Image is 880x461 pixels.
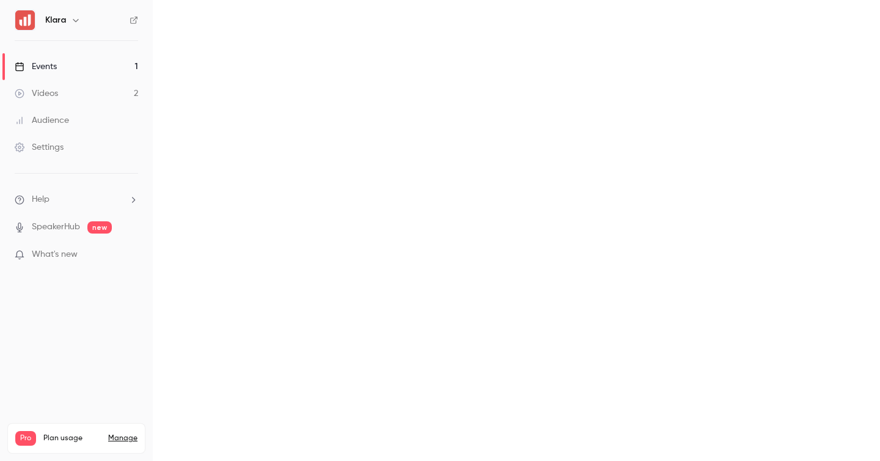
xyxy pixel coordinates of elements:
li: help-dropdown-opener [15,193,138,206]
div: Settings [15,141,64,153]
h6: Klara [45,14,66,26]
div: Audience [15,114,69,127]
span: new [87,221,112,234]
a: SpeakerHub [32,221,80,234]
img: Klara [15,10,35,30]
span: What's new [32,248,78,261]
span: Pro [15,431,36,446]
iframe: Noticeable Trigger [123,249,138,260]
span: Plan usage [43,433,101,443]
span: Help [32,193,50,206]
div: Events [15,61,57,73]
a: Manage [108,433,137,443]
div: Videos [15,87,58,100]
